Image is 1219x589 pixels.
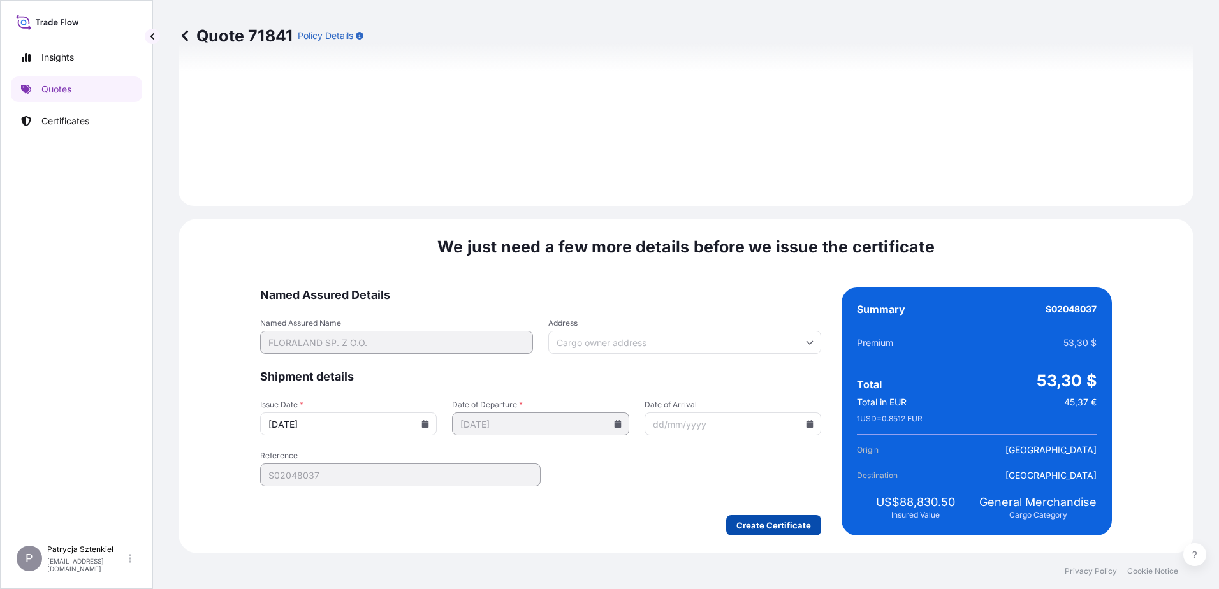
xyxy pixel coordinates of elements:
p: Create Certificate [736,519,811,532]
p: Insights [41,51,74,64]
span: Reference [260,451,541,461]
span: Origin [857,444,928,456]
span: Shipment details [260,369,821,384]
input: dd/mm/yyyy [645,412,821,435]
input: Your internal reference [260,463,541,486]
span: 53,30 $ [1063,337,1097,349]
span: Date of Arrival [645,400,821,410]
a: Cookie Notice [1127,566,1178,576]
span: We just need a few more details before we issue the certificate [437,236,935,257]
button: Create Certificate [726,515,821,535]
p: Patrycja Sztenkiel [47,544,126,555]
span: [GEOGRAPHIC_DATA] [1005,469,1097,482]
span: 53,30 $ [1037,370,1097,391]
span: Destination [857,469,928,482]
span: S02048037 [1046,303,1097,316]
a: Insights [11,45,142,70]
span: [GEOGRAPHIC_DATA] [1005,444,1097,456]
span: Total [857,378,882,391]
input: dd/mm/yyyy [260,412,437,435]
p: Quotes [41,83,71,96]
p: Quote 71841 [179,25,293,46]
a: Certificates [11,108,142,134]
span: Named Assured Details [260,287,821,303]
input: dd/mm/yyyy [452,412,629,435]
span: General Merchandise [979,495,1097,510]
input: Cargo owner address [548,331,821,354]
span: Summary [857,303,905,316]
span: Date of Departure [452,400,629,410]
a: Privacy Policy [1065,566,1117,576]
span: Named Assured Name [260,318,533,328]
span: Insured Value [891,510,940,520]
p: Policy Details [298,29,353,42]
a: Quotes [11,76,142,102]
span: 45,37 € [1064,396,1097,409]
span: Premium [857,337,893,349]
span: 1 USD = 0.8512 EUR [857,414,923,424]
span: Address [548,318,821,328]
span: US$88,830.50 [876,495,955,510]
span: Cargo Category [1009,510,1067,520]
span: Issue Date [260,400,437,410]
span: P [26,552,33,565]
p: Certificates [41,115,89,127]
p: [EMAIL_ADDRESS][DOMAIN_NAME] [47,557,126,572]
span: Total in EUR [857,396,907,409]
